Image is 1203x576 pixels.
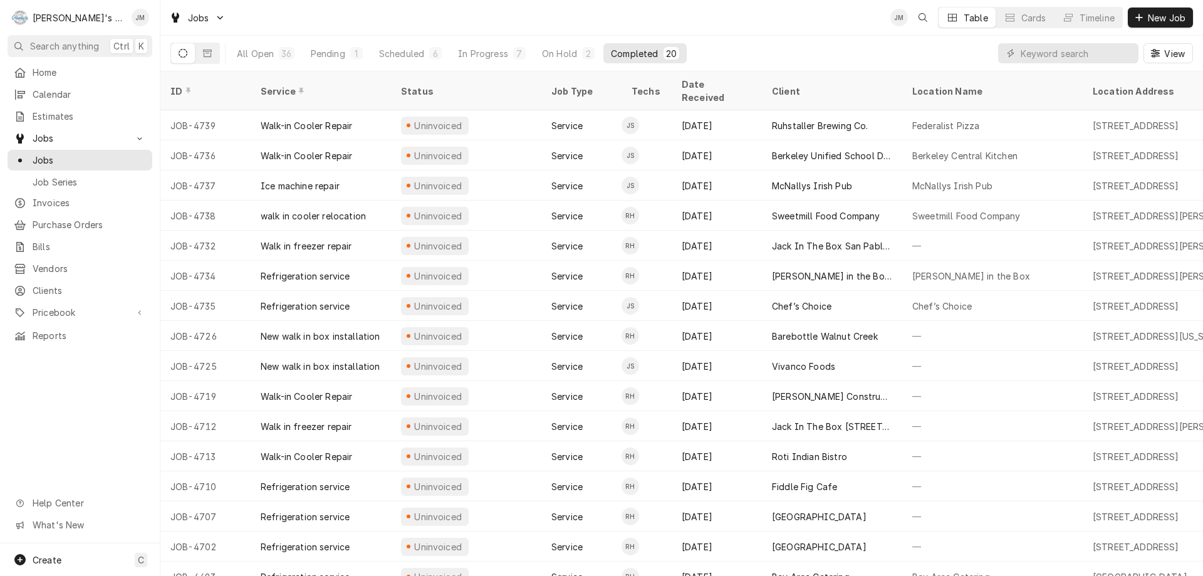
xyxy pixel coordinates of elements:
[622,117,639,134] div: JS
[551,85,612,98] div: Job Type
[551,179,583,192] div: Service
[353,47,360,60] div: 1
[160,170,251,201] div: JOB-4737
[902,531,1083,562] div: —
[902,471,1083,501] div: —
[551,149,583,162] div: Service
[902,351,1083,381] div: —
[772,420,892,433] div: Jack In The Box [STREET_ADDRESS][PERSON_NAME]
[912,270,1030,283] div: [PERSON_NAME] in the Box
[622,417,639,435] div: RH
[160,381,251,411] div: JOB-4719
[1093,119,1179,132] div: [STREET_ADDRESS]
[622,357,639,375] div: Jose Sanchez's Avatar
[551,270,583,283] div: Service
[772,360,835,373] div: Vivanco Foods
[33,88,146,101] span: Calendar
[622,147,639,164] div: Jose Sanchez's Avatar
[33,175,146,189] span: Job Series
[622,117,639,134] div: Jose Sanchez's Avatar
[772,119,868,132] div: Ruhstaller Brewing Co.
[622,448,639,465] div: RH
[622,207,639,224] div: Rudy Herrera's Avatar
[8,84,152,105] a: Calendar
[160,291,251,321] div: JOB-4735
[622,147,639,164] div: JS
[33,240,146,253] span: Bills
[772,270,892,283] div: [PERSON_NAME] in the Box [STREET_ADDRESS][PERSON_NAME]
[1093,390,1179,403] div: [STREET_ADDRESS]
[33,132,127,145] span: Jobs
[622,538,639,555] div: RH
[261,330,380,343] div: New walk in box installation
[672,471,762,501] div: [DATE]
[413,510,464,523] div: Uninvoiced
[8,325,152,346] a: Reports
[8,493,152,513] a: Go to Help Center
[912,300,972,313] div: Chef’s Choice
[622,357,639,375] div: JS
[1145,11,1188,24] span: New Job
[164,8,231,28] a: Go to Jobs
[33,518,145,531] span: What's New
[261,390,352,403] div: Walk-in Cooler Repair
[33,496,145,510] span: Help Center
[772,209,880,223] div: Sweetmill Food Company
[33,329,146,342] span: Reports
[551,540,583,553] div: Service
[772,540,867,553] div: [GEOGRAPHIC_DATA]
[33,284,146,297] span: Clients
[622,327,639,345] div: RH
[413,450,464,463] div: Uninvoiced
[890,9,908,26] div: JM
[672,201,762,231] div: [DATE]
[622,478,639,495] div: Rudy Herrera's Avatar
[516,47,523,60] div: 7
[772,330,878,343] div: Barebottle Walnut Creek
[261,179,340,192] div: Ice machine repair
[902,411,1083,441] div: —
[160,471,251,501] div: JOB-4710
[413,480,464,493] div: Uninvoiced
[672,531,762,562] div: [DATE]
[622,538,639,555] div: Rudy Herrera's Avatar
[672,170,762,201] div: [DATE]
[413,149,464,162] div: Uninvoiced
[160,321,251,351] div: JOB-4726
[622,387,639,405] div: Rudy Herrera's Avatar
[160,261,251,291] div: JOB-4734
[672,110,762,140] div: [DATE]
[8,236,152,257] a: Bills
[160,501,251,531] div: JOB-4707
[772,149,892,162] div: Berkeley Unified School District & Nutrition Services Department
[413,540,464,553] div: Uninvoiced
[132,9,149,26] div: Jim McIntyre's Avatar
[33,196,146,209] span: Invoices
[1093,450,1179,463] div: [STREET_ADDRESS]
[1093,179,1179,192] div: [STREET_ADDRESS]
[432,47,439,60] div: 6
[281,47,291,60] div: 36
[772,510,867,523] div: [GEOGRAPHIC_DATA]
[160,531,251,562] div: JOB-4702
[890,9,908,26] div: Jim McIntyre's Avatar
[622,508,639,525] div: Rudy Herrera's Avatar
[138,39,144,53] span: K
[622,478,639,495] div: RH
[912,85,1070,98] div: Location Name
[413,209,464,223] div: Uninvoiced
[672,441,762,471] div: [DATE]
[170,85,238,98] div: ID
[672,381,762,411] div: [DATE]
[772,450,847,463] div: Roti Indian Bistro
[772,239,892,253] div: Jack In The Box San Pablo Ca.
[8,515,152,535] a: Go to What's New
[33,11,125,24] div: [PERSON_NAME]'s Commercial Refrigeration
[413,360,464,373] div: Uninvoiced
[8,280,152,301] a: Clients
[1143,43,1193,63] button: View
[672,140,762,170] div: [DATE]
[8,172,152,192] a: Job Series
[261,149,352,162] div: Walk-in Cooler Repair
[672,351,762,381] div: [DATE]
